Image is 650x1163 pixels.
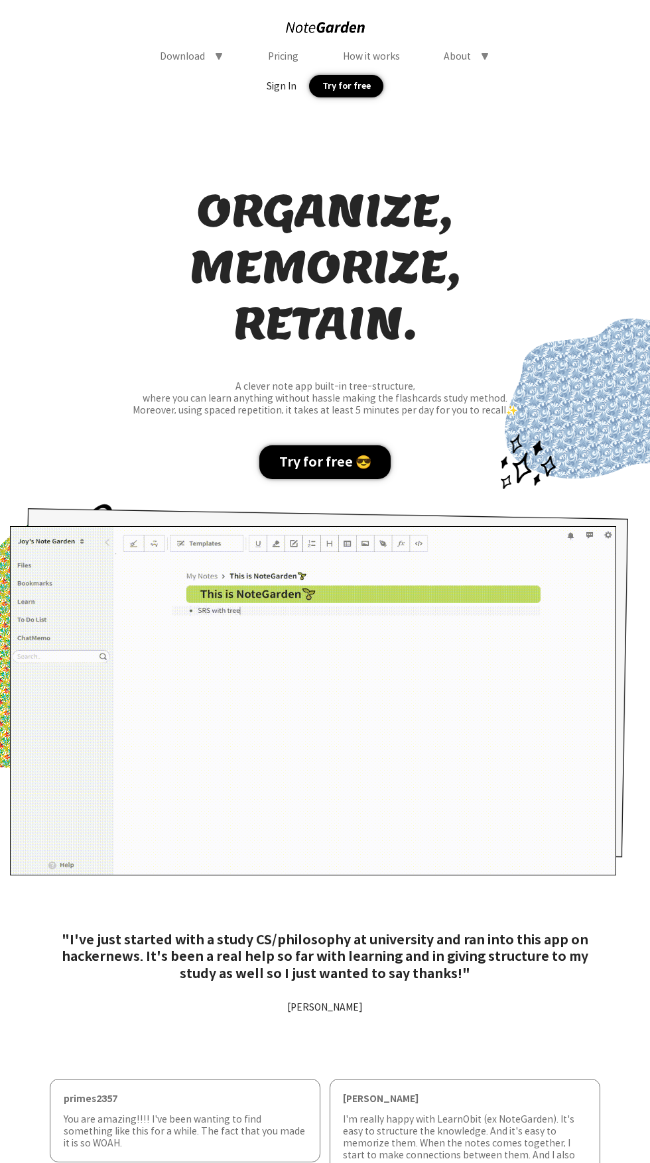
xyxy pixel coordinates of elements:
[259,445,391,479] div: Try for free 😎
[267,80,296,92] div: Sign In
[60,1001,590,1013] div: [PERSON_NAME]
[60,932,590,981] div: "I've just started with a study CS/philosophy at university and ran into this app on hackernews. ...
[268,50,298,62] div: Pricing
[309,75,383,97] div: Try for free
[64,1093,307,1105] div: primes2357
[343,1093,586,1105] div: [PERSON_NAME]
[343,50,400,62] div: How it works
[444,50,471,62] div: About
[64,1113,307,1149] div: You are amazing!!!! I've been wanting to find something like this for a while. The fact that you ...
[160,50,205,62] div: Download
